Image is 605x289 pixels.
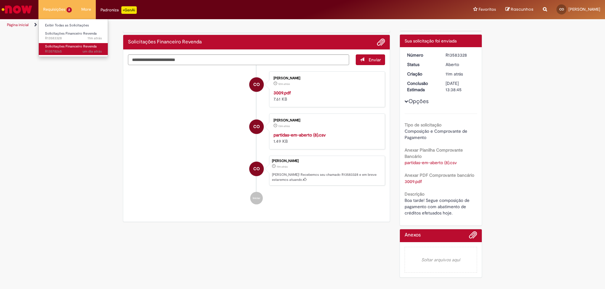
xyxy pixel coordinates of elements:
[39,43,108,55] a: Aberto R13578265 : Solicitações Financeiro Revenda
[405,247,477,273] em: Soltar arquivos aqui
[274,119,378,122] div: [PERSON_NAME]
[274,132,326,138] a: partidas-em-aberto (8).csv
[405,38,457,44] span: Sua solicitação foi enviada
[38,19,108,57] ul: Requisições
[253,77,260,92] span: CO
[272,172,382,182] p: [PERSON_NAME]! Recebemos seu chamado R13583328 e em breve estaremos atuando.
[39,22,108,29] a: Exibir Todas as Solicitações
[81,6,91,13] span: More
[559,7,564,11] span: CO
[446,71,475,77] div: 30/09/2025 17:38:39
[369,57,381,63] span: Enviar
[5,19,399,31] ul: Trilhas de página
[405,191,424,197] b: Descrição
[128,65,385,211] ul: Histórico de tíquete
[249,77,264,92] div: Carlos Oliveira
[88,36,102,41] span: 11m atrás
[45,36,102,41] span: R13583328
[101,6,137,14] div: Padroniza
[274,132,378,144] div: 1.49 KB
[121,6,137,14] p: +GenAi
[402,71,441,77] dt: Criação
[45,49,102,54] span: R13578265
[274,90,378,102] div: 7.61 KB
[88,36,102,41] time: 30/09/2025 17:38:42
[278,82,290,86] span: 12m atrás
[405,232,421,238] h2: Anexos
[405,128,469,140] span: Composição e Comprovante de Pagamento
[278,124,290,128] span: 13m atrás
[446,61,475,68] div: Aberto
[446,71,463,77] span: 11m atrás
[446,80,475,93] div: [DATE] 13:38:45
[83,49,102,54] time: 29/09/2025 16:42:49
[402,61,441,68] dt: Status
[253,119,260,134] span: CO
[249,162,264,176] div: Carlos Oliveira
[278,124,290,128] time: 30/09/2025 17:36:57
[128,54,349,65] textarea: Digite sua mensagem aqui...
[272,159,382,163] div: [PERSON_NAME]
[43,6,65,13] span: Requisições
[45,44,97,49] span: Solicitações Financeiro Revenda
[405,122,441,128] b: Tipo de solicitação
[83,49,102,54] span: um dia atrás
[253,161,260,176] span: CO
[405,179,422,184] a: Download de 3009.pdf
[128,39,202,45] h2: Solicitações Financeiro Revenda Histórico de tíquete
[39,30,108,42] a: Aberto R13583328 : Solicitações Financeiro Revenda
[278,82,290,86] time: 30/09/2025 17:37:19
[479,6,496,13] span: Favoritos
[405,197,471,216] span: Boa tarde! Segue composição de pagamento com abatimento de créditos efetuados hoje.
[511,6,533,12] span: Rascunhos
[274,76,378,80] div: [PERSON_NAME]
[66,7,72,13] span: 2
[405,147,463,159] b: Anexar Planilha Comprovante Bancário
[377,38,385,46] button: Adicionar anexos
[446,52,475,58] div: R13583328
[128,156,385,186] li: Carlos Oliveira
[446,71,463,77] time: 30/09/2025 17:38:39
[505,7,533,13] a: Rascunhos
[469,231,477,242] button: Adicionar anexos
[249,119,264,134] div: Carlos Oliveira
[405,172,474,178] b: Anexar PDF Comprovante bancário
[7,22,29,27] a: Página inicial
[45,31,97,36] span: Solicitações Financeiro Revenda
[1,3,33,16] img: ServiceNow
[277,165,288,169] time: 30/09/2025 17:38:39
[356,54,385,65] button: Enviar
[402,52,441,58] dt: Número
[568,7,600,12] span: [PERSON_NAME]
[277,165,288,169] span: 11m atrás
[274,90,291,96] a: 3009.pdf
[405,160,457,165] a: Download de partidas-em-aberto (8).csv
[402,80,441,93] dt: Conclusão Estimada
